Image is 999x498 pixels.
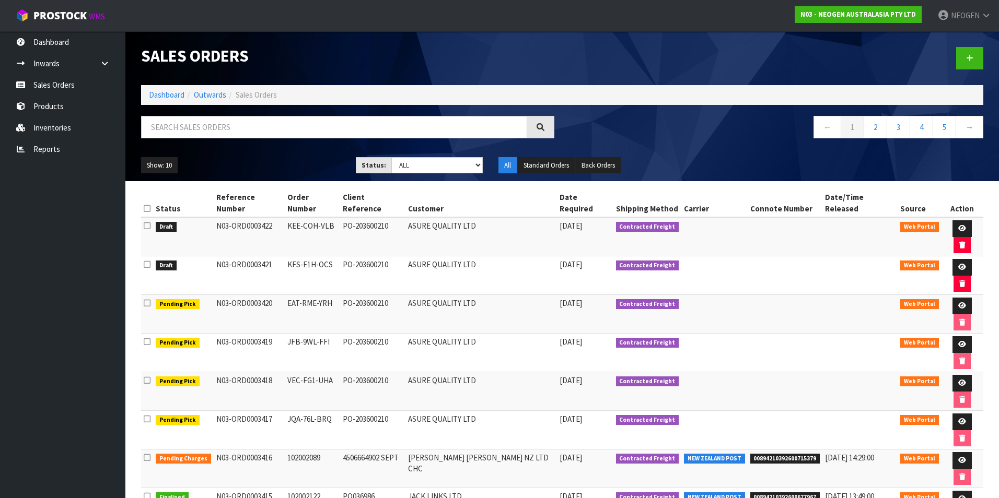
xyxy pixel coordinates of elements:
[33,9,87,22] span: ProStock
[560,298,582,308] span: [DATE]
[405,256,557,295] td: ASURE QUALITY LTD
[285,449,340,488] td: 102002089
[841,116,864,138] a: 1
[405,449,557,488] td: [PERSON_NAME] [PERSON_NAME] NZ LTD CHC
[156,415,200,425] span: Pending Pick
[214,411,285,449] td: N03-ORD0003417
[285,189,340,217] th: Order Number
[285,411,340,449] td: JQA-76L-BRQ
[616,260,679,271] span: Contracted Freight
[560,414,582,424] span: [DATE]
[900,260,939,271] span: Web Portal
[616,222,679,232] span: Contracted Freight
[900,299,939,310] span: Web Portal
[405,189,557,217] th: Customer
[214,295,285,334] td: N03-ORD0003420
[405,334,557,372] td: ASURE QUALITY LTD
[153,189,214,217] th: Status
[864,116,887,138] a: 2
[340,449,405,488] td: 4506664902 SEPT
[518,157,575,174] button: Standard Orders
[149,90,184,100] a: Dashboard
[616,299,679,310] span: Contracted Freight
[900,454,939,464] span: Web Portal
[340,189,405,217] th: Client Reference
[285,334,340,372] td: JFB-9WL-FFI
[214,334,285,372] td: N03-ORD0003419
[89,11,105,21] small: WMS
[576,157,621,174] button: Back Orders
[570,116,983,141] nav: Page navigation
[236,90,277,100] span: Sales Orders
[285,372,340,411] td: VEC-FG1-UHA
[616,338,679,348] span: Contracted Freight
[141,47,554,65] h1: Sales Orders
[616,415,679,425] span: Contracted Freight
[613,189,682,217] th: Shipping Method
[156,260,177,271] span: Draft
[156,338,200,348] span: Pending Pick
[560,337,582,347] span: [DATE]
[887,116,910,138] a: 3
[800,10,916,19] strong: N03 - NEOGEN AUSTRALASIA PTY LTD
[898,189,942,217] th: Source
[900,338,939,348] span: Web Portal
[942,189,983,217] th: Action
[285,295,340,334] td: EAT-RME-YRH
[956,116,983,138] a: →
[825,453,874,463] span: [DATE] 14:29:00
[900,222,939,232] span: Web Portal
[560,221,582,231] span: [DATE]
[156,299,200,310] span: Pending Pick
[194,90,226,100] a: Outwards
[405,372,557,411] td: ASURE QUALITY LTD
[214,256,285,295] td: N03-ORD0003421
[285,256,340,295] td: KFS-E1H-OCS
[933,116,956,138] a: 5
[340,217,405,256] td: PO-203600210
[141,116,527,138] input: Search sales orders
[156,454,211,464] span: Pending Charges
[405,217,557,256] td: ASURE QUALITY LTD
[560,375,582,385] span: [DATE]
[405,411,557,449] td: ASURE QUALITY LTD
[340,295,405,334] td: PO-203600210
[340,334,405,372] td: PO-203600210
[748,189,823,217] th: Connote Number
[814,116,841,138] a: ←
[214,372,285,411] td: N03-ORD0003418
[156,376,200,387] span: Pending Pick
[684,454,745,464] span: NEW ZEALAND POST
[900,415,939,425] span: Web Portal
[214,189,285,217] th: Reference Number
[616,454,679,464] span: Contracted Freight
[340,256,405,295] td: PO-203600210
[822,189,898,217] th: Date/Time Released
[560,453,582,463] span: [DATE]
[340,372,405,411] td: PO-203600210
[340,411,405,449] td: PO-203600210
[156,222,177,232] span: Draft
[616,376,679,387] span: Contracted Freight
[900,376,939,387] span: Web Portal
[285,217,340,256] td: KEE-COH-VLB
[498,157,517,174] button: All
[362,161,386,170] strong: Status:
[681,189,748,217] th: Carrier
[405,295,557,334] td: ASURE QUALITY LTD
[214,217,285,256] td: N03-ORD0003422
[214,449,285,488] td: N03-ORD0003416
[557,189,613,217] th: Date Required
[910,116,933,138] a: 4
[141,157,178,174] button: Show: 10
[750,454,820,464] span: 00894210392600715379
[16,9,29,22] img: cube-alt.png
[560,259,582,269] span: [DATE]
[951,10,980,20] span: NEOGEN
